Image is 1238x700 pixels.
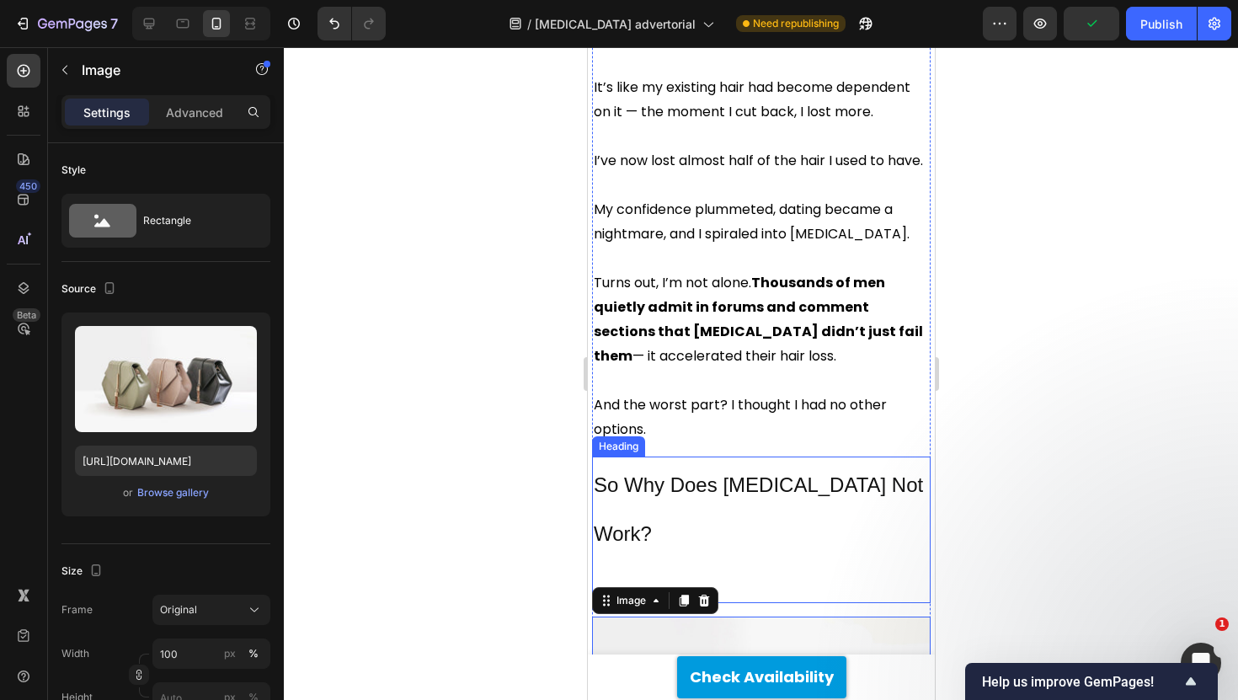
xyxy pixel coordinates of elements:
iframe: Intercom live chat [1181,643,1221,683]
p: ⁠⁠⁠⁠⁠⁠⁠ [6,411,341,554]
span: / [527,15,531,33]
div: % [248,646,259,661]
input: px% [152,639,270,669]
div: Heading [8,392,54,407]
span: Check Availability [102,619,246,640]
img: preview-image [75,326,257,432]
span: [MEDICAL_DATA] advertorial [535,15,696,33]
div: Publish [1140,15,1182,33]
span: My confidence plummeted, dating became a nightmare, and I spiraled into [MEDICAL_DATA]. [6,152,322,196]
strong: Thousands of men quietly admit in forums and comment sections that [MEDICAL_DATA] didn’t just fai... [6,226,335,318]
h2: Rich Text Editor. Editing area: main [4,409,343,556]
label: Width [61,646,89,661]
button: px [243,644,264,664]
div: px [224,646,236,661]
button: Show survey - Help us improve GemPages! [982,671,1201,692]
span: or [123,483,133,503]
span: Help us improve GemPages! [982,674,1181,690]
button: Browse gallery [136,484,210,501]
div: Size [61,560,106,583]
span: I’ve now lost almost half of the hair I used to have. [6,104,335,123]
a: Rich Text Editor. Editing area: main [89,609,259,651]
label: Frame [61,602,93,617]
p: Image [82,60,225,80]
div: Source [61,278,120,301]
span: Need republishing [753,16,839,31]
p: Advanced [166,104,223,121]
span: So Why Does [MEDICAL_DATA] Not Work? [6,426,335,498]
iframe: Design area [588,47,935,700]
div: Browse gallery [137,485,209,500]
div: Rectangle [143,201,246,240]
span: Original [160,602,197,617]
p: 7 [110,13,118,34]
p: Settings [83,104,131,121]
span: And the worst part? I thought I had no other options. [6,348,299,392]
div: Rich Text Editor. Editing area: main [102,622,246,639]
button: 7 [7,7,125,40]
div: Style [61,163,86,178]
button: Publish [1126,7,1197,40]
div: Image [25,546,61,561]
button: % [220,644,240,664]
span: 1 [1215,617,1229,631]
div: 450 [16,179,40,193]
input: https://example.com/image.jpg [75,446,257,476]
div: Undo/Redo [318,7,386,40]
span: Turns out, I’m not alone. — it accelerated their hair loss. [6,226,335,318]
button: Original [152,595,270,625]
span: It’s like my existing hair had become dependent on it — the moment I cut back, I lost more. [6,30,323,74]
div: Beta [13,308,40,322]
